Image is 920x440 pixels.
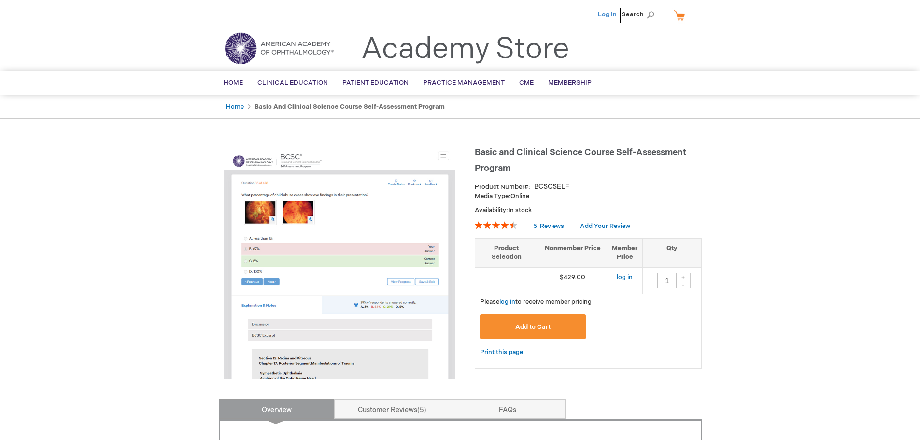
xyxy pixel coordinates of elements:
[480,346,523,358] a: Print this page
[417,406,426,414] span: 5
[533,222,537,230] span: 5
[607,238,643,267] th: Member Price
[499,298,515,306] a: log in
[598,11,617,18] a: Log In
[676,281,691,288] div: -
[219,399,335,419] a: Overview
[519,79,534,86] span: CME
[361,32,569,67] a: Academy Store
[342,79,409,86] span: Patient Education
[224,148,455,379] img: Basic and Clinical Science Course Self-Assessment Program
[257,79,328,86] span: Clinical Education
[475,192,510,200] strong: Media Type:
[676,273,691,281] div: +
[450,399,566,419] a: FAQs
[475,147,686,173] span: Basic and Clinical Science Course Self-Assessment Program
[580,222,630,230] a: Add Your Review
[538,238,607,267] th: Nonmember Price
[334,399,450,419] a: Customer Reviews5
[643,238,701,267] th: Qty
[657,273,677,288] input: Qty
[423,79,505,86] span: Practice Management
[475,183,530,191] strong: Product Number
[480,298,592,306] span: Please to receive member pricing
[508,206,532,214] span: In stock
[224,79,243,86] span: Home
[475,206,702,215] p: Availability:
[475,238,538,267] th: Product Selection
[255,103,445,111] strong: Basic and Clinical Science Course Self-Assessment Program
[622,5,658,24] span: Search
[515,323,551,331] span: Add to Cart
[226,103,244,111] a: Home
[480,314,586,339] button: Add to Cart
[533,222,566,230] a: 5 Reviews
[475,192,702,201] p: Online
[534,182,569,192] div: BCSCSELF
[548,79,592,86] span: Membership
[617,273,633,281] a: log in
[475,221,517,229] div: 92%
[540,222,564,230] span: Reviews
[538,267,607,294] td: $429.00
